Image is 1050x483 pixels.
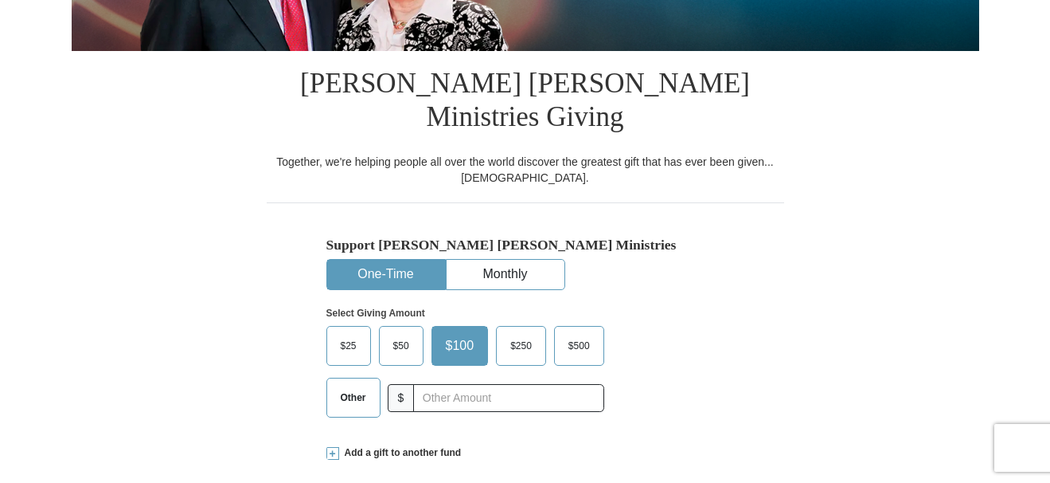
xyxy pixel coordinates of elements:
span: $25 [333,334,365,358]
span: Add a gift to another fund [339,446,462,460]
strong: Select Giving Amount [326,308,425,319]
span: Other [333,386,374,410]
input: Other Amount [413,384,603,412]
button: Monthly [447,260,564,289]
h1: [PERSON_NAME] [PERSON_NAME] Ministries Giving [267,51,784,154]
span: $50 [385,334,417,358]
span: $ [388,384,415,412]
button: One-Time [327,260,445,289]
div: Together, we're helping people all over the world discover the greatest gift that has ever been g... [267,154,784,186]
h5: Support [PERSON_NAME] [PERSON_NAME] Ministries [326,237,724,253]
span: $100 [438,334,482,358]
span: $250 [502,334,540,358]
span: $500 [560,334,598,358]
